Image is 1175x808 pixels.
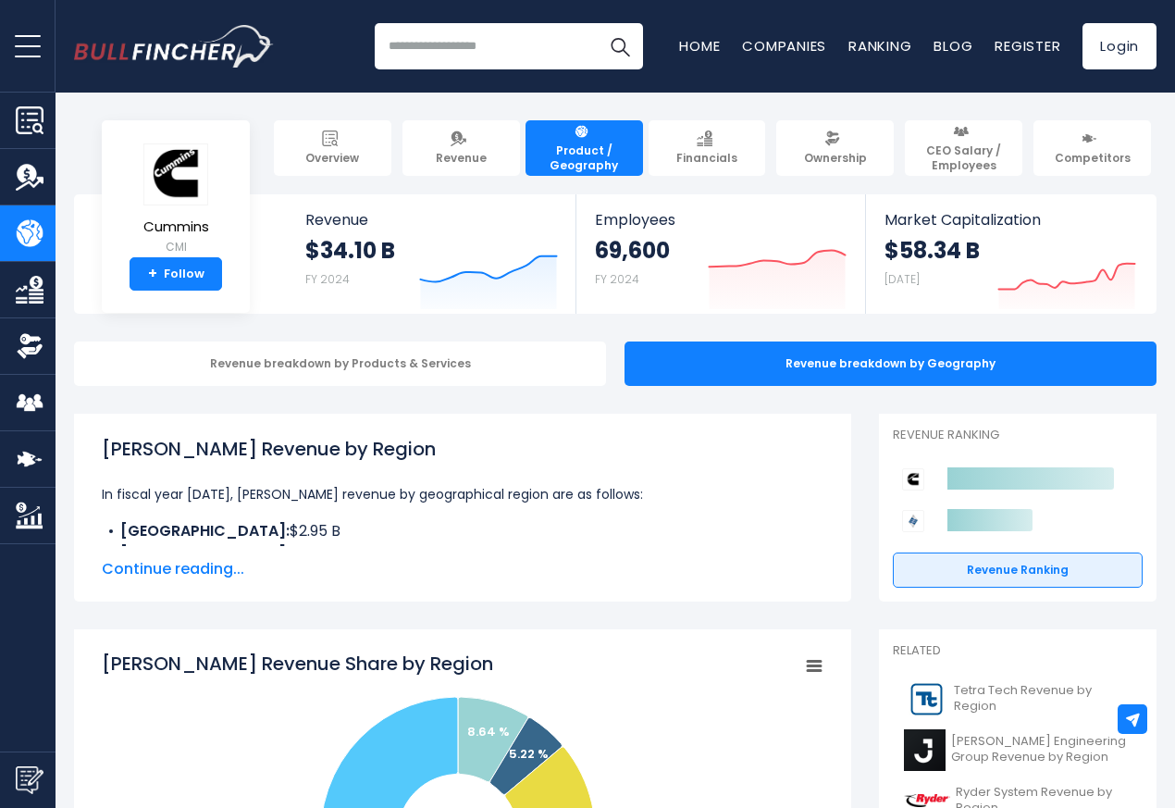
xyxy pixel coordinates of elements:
[595,236,670,265] strong: 69,600
[305,236,395,265] strong: $34.10 B
[597,23,643,69] button: Search
[951,734,1132,765] span: [PERSON_NAME] Engineering Group Revenue by Region
[534,143,635,172] span: Product / Geography
[102,520,823,542] li: $2.95 B
[305,211,558,229] span: Revenue
[679,36,720,56] a: Home
[893,725,1143,776] a: [PERSON_NAME] Engineering Group Revenue by Region
[866,194,1155,314] a: Market Capitalization $58.34 B [DATE]
[848,36,911,56] a: Ranking
[102,651,493,677] tspan: [PERSON_NAME] Revenue Share by Region
[884,236,980,265] strong: $58.34 B
[143,219,209,235] span: Cummins
[287,194,576,314] a: Revenue $34.10 B FY 2024
[120,520,290,541] b: [GEOGRAPHIC_DATA]:
[526,120,643,176] a: Product / Geography
[676,151,737,166] span: Financials
[74,342,606,386] div: Revenue breakdown by Products & Services
[148,266,157,282] strong: +
[904,729,946,771] img: J logo
[913,143,1014,172] span: CEO Salary / Employees
[1055,151,1131,166] span: Competitors
[102,435,823,463] h1: [PERSON_NAME] Revenue by Region
[102,558,823,580] span: Continue reading...
[893,428,1143,443] p: Revenue Ranking
[16,332,43,360] img: Ownership
[436,151,487,166] span: Revenue
[893,553,1143,588] a: Revenue Ranking
[649,120,766,176] a: Financials
[595,271,639,287] small: FY 2024
[742,36,826,56] a: Companies
[595,211,846,229] span: Employees
[625,342,1156,386] div: Revenue breakdown by Geography
[305,271,350,287] small: FY 2024
[1033,120,1151,176] a: Competitors
[509,745,549,763] text: 5.22 %
[120,542,290,564] b: [GEOGRAPHIC_DATA]:
[893,674,1143,725] a: Tetra Tech Revenue by Region
[130,257,222,291] a: +Follow
[905,120,1022,176] a: CEO Salary / Employees
[1082,23,1156,69] a: Login
[576,194,864,314] a: Employees 69,600 FY 2024
[402,120,520,176] a: Revenue
[74,25,273,68] a: Go to homepage
[995,36,1060,56] a: Register
[902,510,924,532] img: Emerson Electric Co. competitors logo
[467,723,510,740] text: 8.64 %
[142,143,210,258] a: Cummins CMI
[884,211,1136,229] span: Market Capitalization
[804,151,867,166] span: Ownership
[305,151,359,166] span: Overview
[893,643,1143,659] p: Related
[102,542,823,565] li: $1.78 B
[902,468,924,491] img: Cummins competitors logo
[934,36,972,56] a: Blog
[143,239,209,255] small: CMI
[904,678,948,720] img: TTEK logo
[74,25,274,68] img: Bullfincher logo
[102,483,823,505] p: In fiscal year [DATE], [PERSON_NAME] revenue by geographical region are as follows:
[776,120,894,176] a: Ownership
[274,120,391,176] a: Overview
[954,683,1132,715] span: Tetra Tech Revenue by Region
[884,271,920,287] small: [DATE]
